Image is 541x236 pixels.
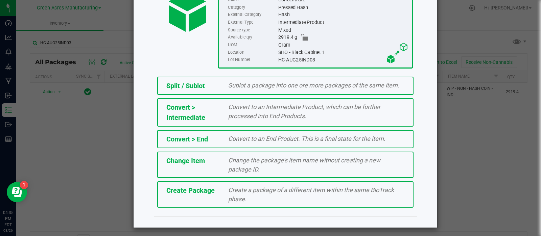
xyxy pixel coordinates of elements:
span: Convert to an Intermediate Product, which can be further processed into End Products. [228,103,380,120]
span: Sublot a package into one ore more packages of the same item. [228,82,399,89]
label: Lot Number [228,56,277,63]
iframe: Resource center [7,182,27,202]
div: Mixed [278,26,408,34]
div: Pressed Hash [278,4,408,11]
label: Available qty [228,34,277,41]
span: Create Package [166,186,215,194]
label: Source type [228,26,277,34]
span: Convert > End [166,135,208,143]
span: Change the package’s item name without creating a new package ID. [228,157,380,173]
span: Create a package of a different item within the same BioTrack phase. [228,186,394,203]
label: UOM [228,41,277,49]
span: Convert > Intermediate [166,103,205,122]
div: Intermediate Product [278,19,408,26]
span: Split / Sublot [166,82,205,90]
div: HC-AUG25IND03 [278,56,408,63]
span: 2919.4 g [278,34,297,41]
div: Hash [278,11,408,19]
label: Category [228,4,277,11]
span: Convert to an End Product. This is a final state for the item. [228,135,385,142]
label: Location [228,49,277,56]
iframe: Resource center unread badge [20,181,28,189]
div: Gram [278,41,408,49]
label: External Type [228,19,277,26]
label: External Category [228,11,277,19]
span: Change Item [166,157,205,165]
div: SHO - Black Cabinet 1 [278,49,408,56]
